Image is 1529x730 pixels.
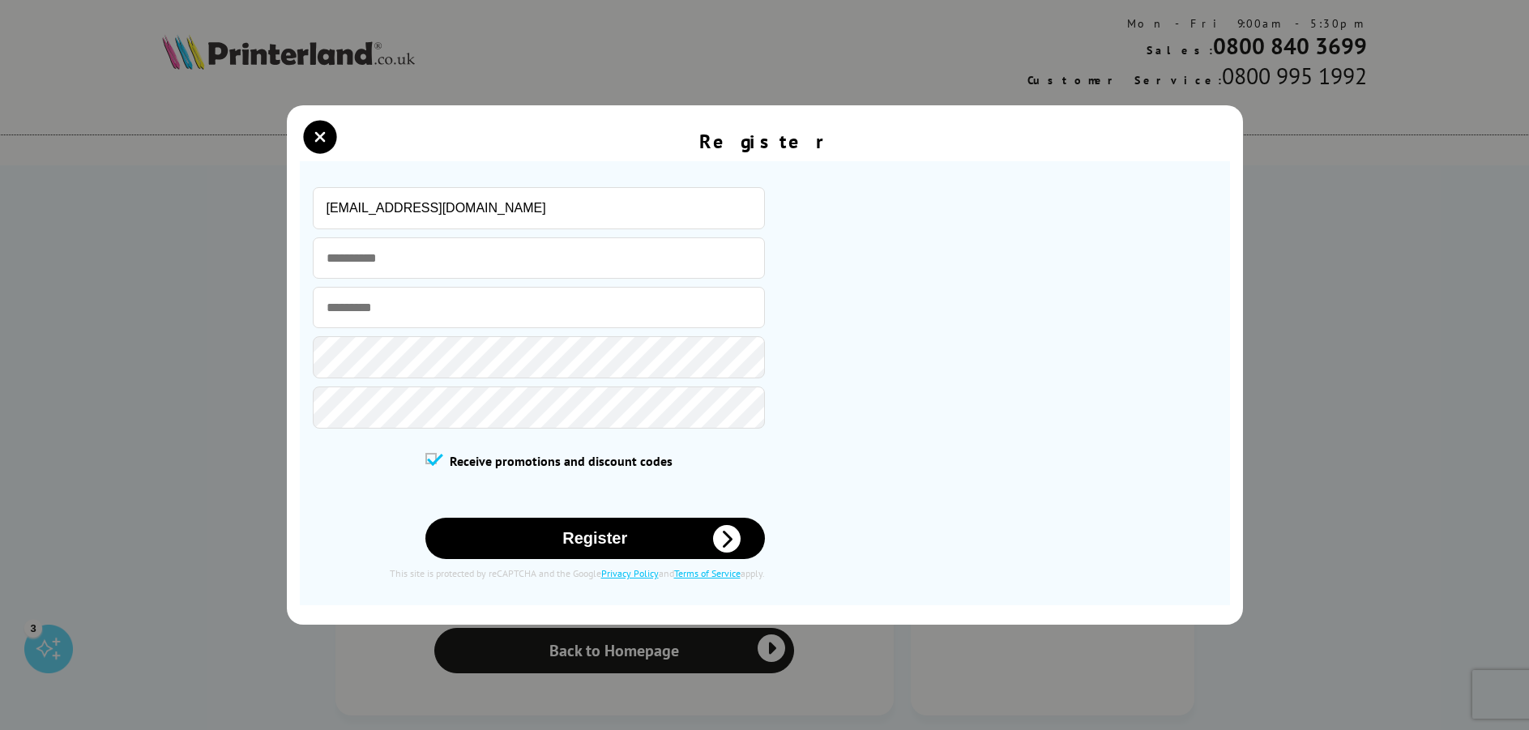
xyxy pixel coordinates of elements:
button: Register [425,518,765,559]
a: Privacy Policy [601,567,659,579]
a: Terms of Service [674,567,741,579]
div: Register [699,129,830,154]
span: Receive promotions and discount codes [450,453,673,469]
button: close modal [308,125,332,149]
input: Email [313,187,765,229]
div: This site is protected by reCAPTCHA and the Google and apply. [313,567,765,579]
